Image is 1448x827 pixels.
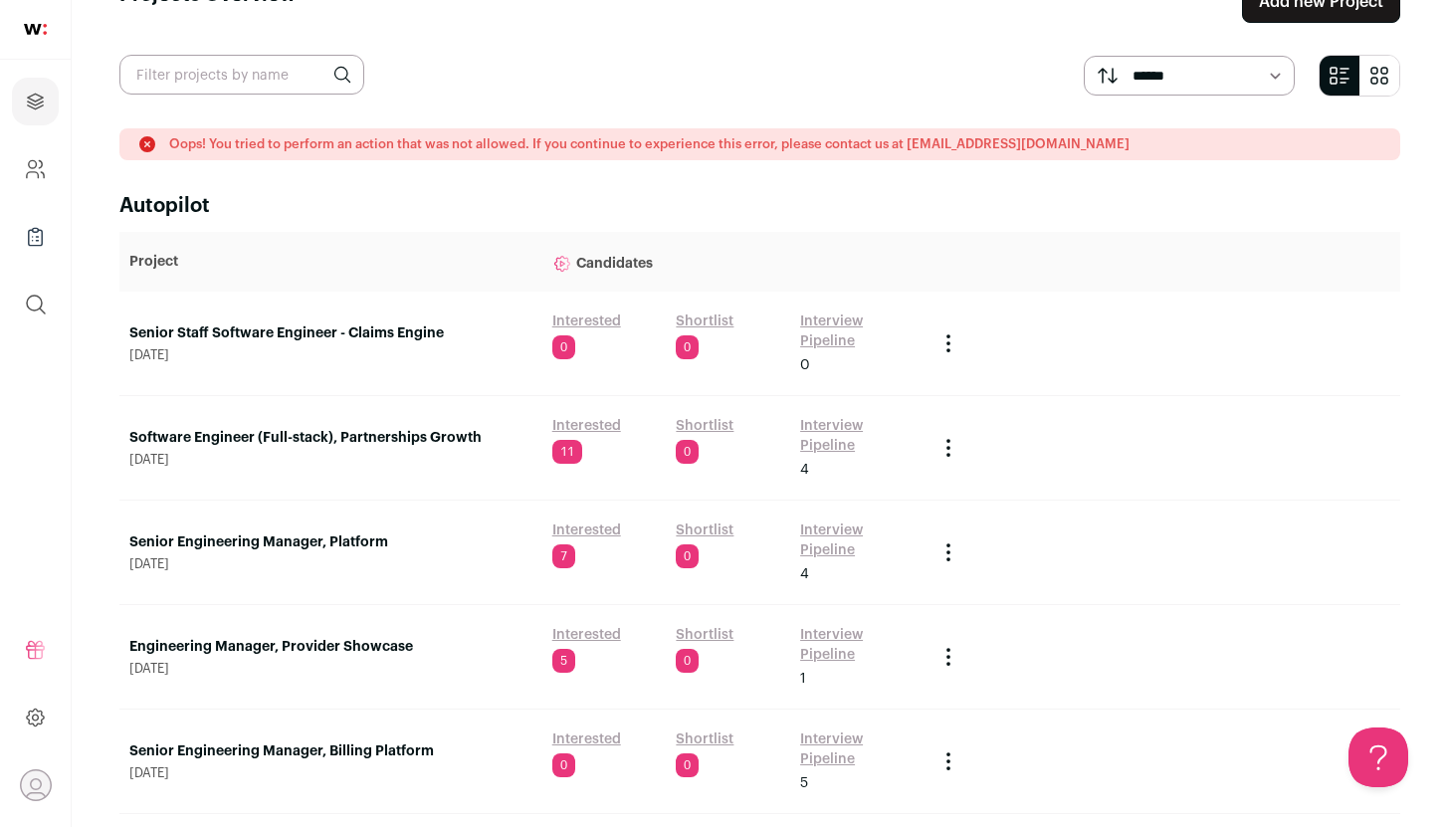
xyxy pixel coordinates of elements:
[800,416,917,456] a: Interview Pipeline
[552,416,621,436] a: Interested
[552,311,621,331] a: Interested
[129,556,532,572] span: [DATE]
[676,729,733,749] a: Shortlist
[936,540,960,564] button: Project Actions
[129,637,532,657] a: Engineering Manager, Provider Showcase
[676,311,733,331] a: Shortlist
[552,753,575,777] span: 0
[800,773,808,793] span: 5
[129,323,532,343] a: Senior Staff Software Engineer - Claims Engine
[676,625,733,645] a: Shortlist
[552,242,917,282] p: Candidates
[129,452,532,468] span: [DATE]
[800,564,809,584] span: 4
[800,520,917,560] a: Interview Pipeline
[800,460,809,480] span: 4
[800,625,917,665] a: Interview Pipeline
[129,741,532,761] a: Senior Engineering Manager, Billing Platform
[936,331,960,355] button: Project Actions
[800,355,810,375] span: 0
[552,649,575,673] span: 5
[800,311,917,351] a: Interview Pipeline
[12,78,59,125] a: Projects
[676,753,699,777] span: 0
[169,136,1130,152] p: Oops! You tried to perform an action that was not allowed. If you continue to experience this err...
[119,192,1400,220] h2: Autopilot
[552,335,575,359] span: 0
[129,765,532,781] span: [DATE]
[12,145,59,193] a: Company and ATS Settings
[129,661,532,677] span: [DATE]
[676,520,733,540] a: Shortlist
[20,769,52,801] button: Open dropdown
[552,625,621,645] a: Interested
[129,252,532,272] p: Project
[552,520,621,540] a: Interested
[936,436,960,460] button: Project Actions
[1348,727,1408,787] iframe: Help Scout Beacon - Open
[936,749,960,773] button: Project Actions
[24,24,47,35] img: wellfound-shorthand-0d5821cbd27db2630d0214b213865d53afaa358527fdda9d0ea32b1df1b89c2c.svg
[129,532,532,552] a: Senior Engineering Manager, Platform
[676,544,699,568] span: 0
[936,645,960,669] button: Project Actions
[676,335,699,359] span: 0
[129,428,532,448] a: Software Engineer (Full-stack), Partnerships Growth
[119,55,364,95] input: Filter projects by name
[800,669,806,689] span: 1
[129,347,532,363] span: [DATE]
[552,729,621,749] a: Interested
[676,440,699,464] span: 0
[800,729,917,769] a: Interview Pipeline
[676,649,699,673] span: 0
[12,213,59,261] a: Company Lists
[552,440,582,464] span: 11
[676,416,733,436] a: Shortlist
[552,544,575,568] span: 7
